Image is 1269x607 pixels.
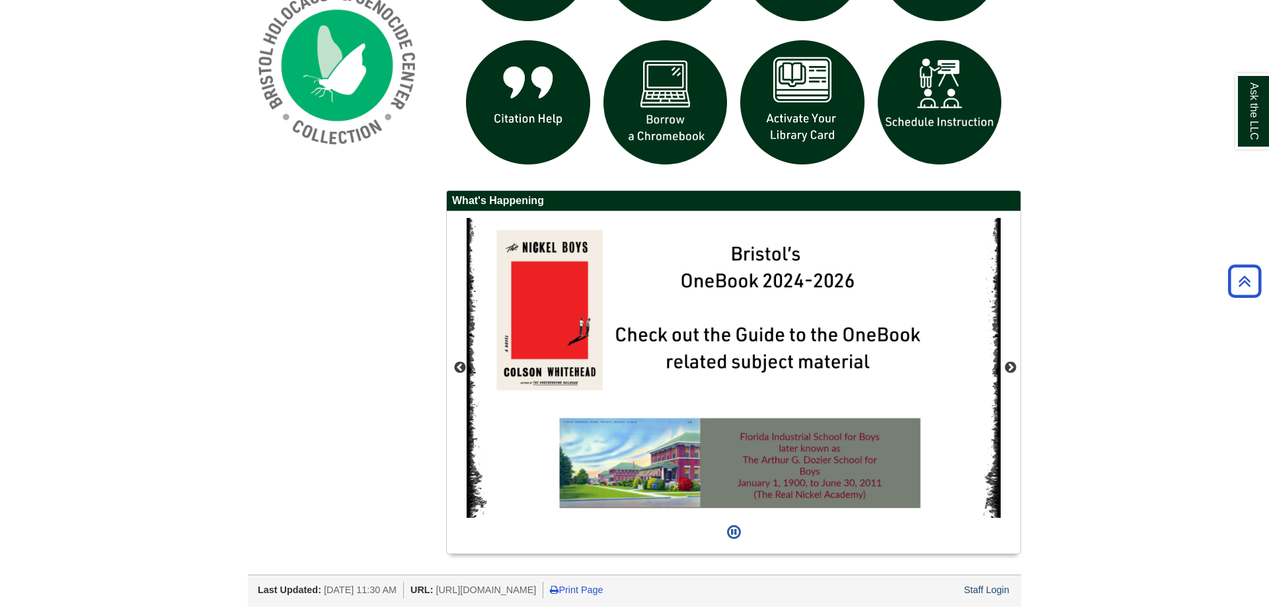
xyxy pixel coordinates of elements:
span: [URL][DOMAIN_NAME] [436,585,536,595]
a: Back to Top [1223,272,1266,290]
button: Previous [453,361,467,375]
img: Borrow a chromebook icon links to the borrow a chromebook web page [597,34,734,171]
img: The Nickel Boys OneBook [467,218,1001,518]
span: [DATE] 11:30 AM [324,585,397,595]
button: Pause [723,518,745,547]
a: Print Page [550,585,603,595]
img: citation help icon links to citation help guide page [459,34,597,171]
span: URL: [410,585,433,595]
div: This box contains rotating images [467,218,1001,518]
a: Staff Login [964,585,1009,595]
h2: What's Happening [447,191,1020,211]
img: For faculty. Schedule Library Instruction icon links to form. [871,34,1009,171]
i: Print Page [550,585,558,594]
span: Last Updated: [258,585,321,595]
button: Next [1004,361,1017,375]
img: activate Library Card icon links to form to activate student ID into library card [734,34,871,171]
